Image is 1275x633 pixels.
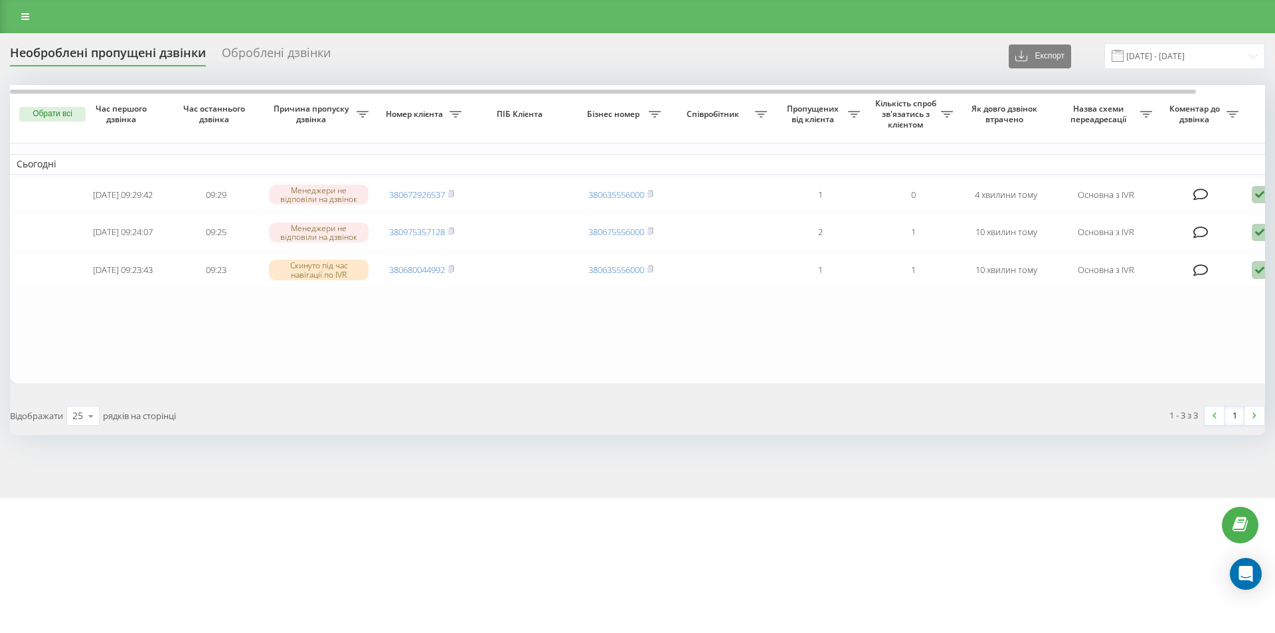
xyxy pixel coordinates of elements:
[389,264,445,276] a: 380680044992
[1059,104,1140,124] span: Назва схеми переадресації
[774,177,867,213] td: 1
[479,109,563,120] span: ПІБ Клієнта
[774,215,867,250] td: 2
[588,264,644,276] a: 380635556000
[10,46,206,66] div: Необроблені пропущені дзвінки
[1053,252,1159,288] td: Основна з IVR
[269,260,369,280] div: Скинуто під час навігації по IVR
[960,177,1053,213] td: 4 хвилини тому
[389,189,445,201] a: 380672926537
[87,104,159,124] span: Час першого дзвінка
[867,215,960,250] td: 1
[1009,45,1071,68] button: Експорт
[169,215,262,250] td: 09:25
[169,177,262,213] td: 09:29
[674,109,755,120] span: Співробітник
[581,109,649,120] span: Бізнес номер
[873,98,941,130] span: Кількість спроб зв'язатись з клієнтом
[72,409,83,422] div: 25
[222,46,331,66] div: Оброблені дзвінки
[76,177,169,213] td: [DATE] 09:29:42
[1053,215,1159,250] td: Основна з IVR
[382,109,450,120] span: Номер клієнта
[269,223,369,242] div: Менеджери не відповіли на дзвінок
[169,252,262,288] td: 09:23
[774,252,867,288] td: 1
[960,252,1053,288] td: 10 хвилин тому
[780,104,848,124] span: Пропущених від клієнта
[269,104,357,124] span: Причина пропуску дзвінка
[103,410,176,422] span: рядків на сторінці
[389,226,445,238] a: 380975357128
[1169,408,1198,422] div: 1 - 3 з 3
[180,104,252,124] span: Час останнього дзвінка
[867,252,960,288] td: 1
[588,226,644,238] a: 380675556000
[588,189,644,201] a: 380635556000
[867,177,960,213] td: 0
[269,185,369,205] div: Менеджери не відповіли на дзвінок
[76,252,169,288] td: [DATE] 09:23:43
[1053,177,1159,213] td: Основна з IVR
[1230,558,1262,590] div: Open Intercom Messenger
[19,107,86,122] button: Обрати всі
[1225,407,1244,425] a: 1
[960,215,1053,250] td: 10 хвилин тому
[10,410,63,422] span: Відображати
[76,215,169,250] td: [DATE] 09:24:07
[1165,104,1227,124] span: Коментар до дзвінка
[970,104,1042,124] span: Як довго дзвінок втрачено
